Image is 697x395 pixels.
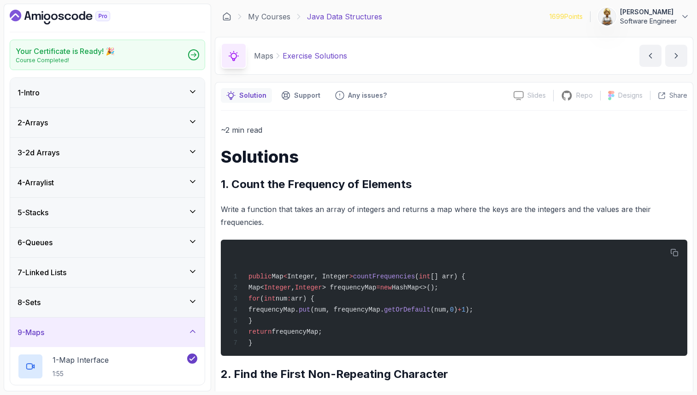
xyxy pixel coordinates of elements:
[10,168,205,197] button: 4-Arraylist
[598,8,616,25] img: user profile image
[239,91,266,100] p: Solution
[16,57,115,64] p: Course Completed!
[620,17,677,26] p: Software Engineer
[295,284,322,291] span: Integer
[454,306,457,313] span: )
[10,318,205,347] button: 9-Maps
[221,177,687,192] h2: 1. Count the Frequency of Elements
[10,228,205,257] button: 6-Queues
[248,273,272,280] span: public
[18,354,197,379] button: 1-Map Interface1:55
[349,273,353,280] span: >
[221,367,687,382] h2: 2. Find the First Non-Repeating Character
[291,295,314,302] span: arr) {
[264,295,276,302] span: int
[431,273,466,280] span: [] arr) {
[307,11,382,22] p: Java Data Structures
[221,203,687,229] p: Write a function that takes an array of integers and returns a map where the keys are the integer...
[376,284,380,291] span: =
[18,177,54,188] h3: 4 - Arraylist
[576,91,593,100] p: Repo
[10,78,205,107] button: 1-Intro
[248,328,272,336] span: return
[18,297,41,308] h3: 8 - Sets
[10,198,205,227] button: 5-Stacks
[276,88,326,103] button: Support button
[650,91,687,100] button: Share
[10,40,205,70] a: Your Certificate is Ready! 🎉Course Completed!
[248,284,264,291] span: Map<
[10,258,205,287] button: 7-Linked Lists
[392,284,438,291] span: HashMap<>();
[221,147,687,166] h1: Solutions
[18,267,66,278] h3: 7 - Linked Lists
[415,273,419,280] span: (
[248,11,290,22] a: My Courses
[299,306,310,313] span: put
[276,295,287,302] span: num
[53,369,109,378] p: 1:55
[310,306,384,313] span: (num, frequencyMap.
[431,306,450,313] span: (num,
[284,273,287,280] span: <
[283,50,347,61] p: Exercise Solutions
[16,46,115,57] h2: Your Certificate is Ready! 🎉
[620,7,677,17] p: [PERSON_NAME]
[18,237,53,248] h3: 6 - Queues
[294,91,320,100] p: Support
[248,339,252,347] span: }
[10,108,205,137] button: 2-Arrays
[287,273,349,280] span: Integer, Integer
[466,306,473,313] span: );
[450,306,454,313] span: 0
[665,45,687,67] button: next content
[669,91,687,100] p: Share
[461,306,465,313] span: 1
[248,306,299,313] span: frequencyMap.
[598,7,690,26] button: user profile image[PERSON_NAME]Software Engineer
[18,87,40,98] h3: 1 - Intro
[353,273,415,280] span: countFrequencies
[322,284,377,291] span: > frequencyMap
[272,273,283,280] span: Map
[291,284,295,291] span: ,
[254,50,273,61] p: Maps
[348,91,387,100] p: Any issues?
[18,327,44,338] h3: 9 - Maps
[248,317,252,324] span: }
[53,354,109,366] p: 1 - Map Interface
[380,284,392,291] span: new
[330,88,392,103] button: Feedback button
[18,207,48,218] h3: 5 - Stacks
[260,295,264,302] span: (
[419,273,431,280] span: int
[618,91,643,100] p: Designs
[221,124,687,136] p: ~2 min read
[222,12,231,21] a: Dashboard
[458,306,461,313] span: +
[639,45,662,67] button: previous content
[221,88,272,103] button: notes button
[264,284,291,291] span: Integer
[18,117,48,128] h3: 2 - Arrays
[527,91,546,100] p: Slides
[10,138,205,167] button: 3-2d Arrays
[287,295,291,302] span: :
[10,10,131,24] a: Dashboard
[248,295,260,302] span: for
[384,306,431,313] span: getOrDefault
[18,147,59,158] h3: 3 - 2d Arrays
[10,288,205,317] button: 8-Sets
[272,328,322,336] span: frequencyMap;
[549,12,583,21] p: 1699 Points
